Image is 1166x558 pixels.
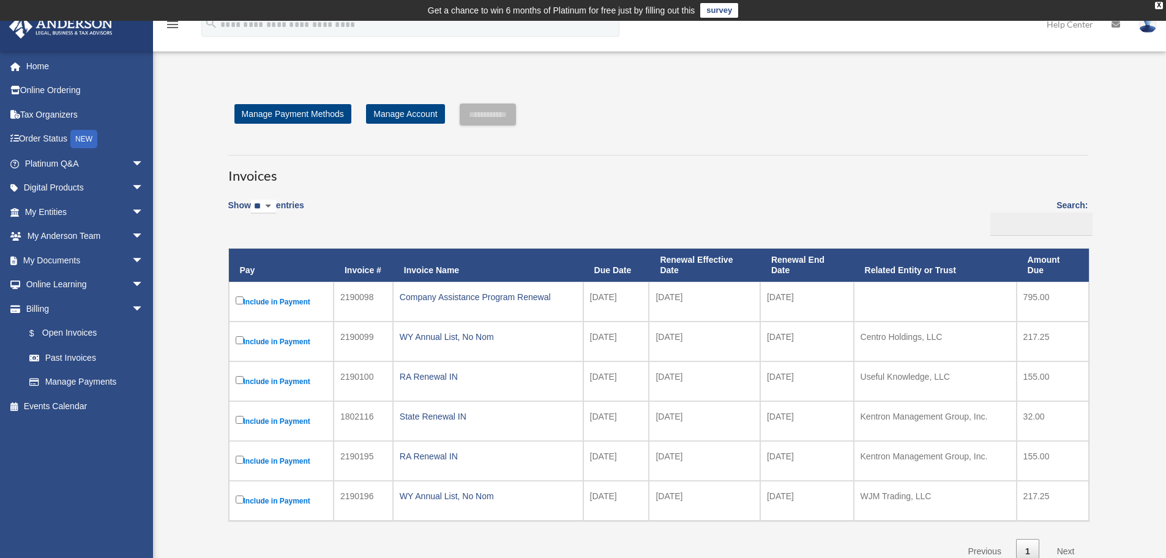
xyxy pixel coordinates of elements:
label: Include in Payment [236,294,327,309]
td: [DATE] [649,282,760,322]
a: Events Calendar [9,394,162,418]
input: Include in Payment [236,416,244,424]
input: Include in Payment [236,456,244,464]
div: WY Annual List, No Nom [400,488,577,505]
label: Include in Payment [236,334,327,349]
span: arrow_drop_down [132,248,156,273]
input: Include in Payment [236,296,244,304]
td: 2190196 [334,481,393,521]
td: [DATE] [583,322,649,361]
th: Related Entity or Trust: activate to sort column ascending [854,249,1017,282]
td: 2190098 [334,282,393,322]
th: Invoice Name: activate to sort column ascending [393,249,583,282]
span: arrow_drop_down [132,224,156,249]
td: 2190195 [334,441,393,481]
div: Get a chance to win 6 months of Platinum for free just by filling out this [428,3,695,18]
a: Manage Account [366,104,444,124]
td: [DATE] [583,441,649,481]
label: Include in Payment [236,493,327,508]
th: Renewal End Date: activate to sort column ascending [760,249,854,282]
td: [DATE] [649,481,760,521]
td: 2190100 [334,361,393,401]
a: Platinum Q&Aarrow_drop_down [9,151,162,176]
td: WJM Trading, LLC [854,481,1017,521]
i: menu [165,17,180,32]
a: My Documentsarrow_drop_down [9,248,162,273]
div: RA Renewal IN [400,448,577,465]
label: Include in Payment [236,453,327,469]
th: Invoice #: activate to sort column ascending [334,249,393,282]
a: Manage Payments [17,370,156,394]
input: Search: [990,213,1093,236]
a: Home [9,54,162,78]
a: Digital Productsarrow_drop_down [9,176,162,200]
div: RA Renewal IN [400,368,577,385]
td: [DATE] [583,282,649,322]
td: 2190099 [334,322,393,361]
a: Manage Payment Methods [234,104,351,124]
td: Useful Knowledge, LLC [854,361,1017,401]
a: Order StatusNEW [9,127,162,152]
a: My Anderson Teamarrow_drop_down [9,224,162,249]
th: Due Date: activate to sort column ascending [583,249,649,282]
td: [DATE] [649,361,760,401]
td: 217.25 [1017,481,1089,521]
div: NEW [70,130,97,148]
img: User Pic [1138,15,1157,33]
td: 155.00 [1017,441,1089,481]
td: [DATE] [760,401,854,441]
span: $ [36,326,42,341]
a: Tax Organizers [9,102,162,127]
td: 795.00 [1017,282,1089,322]
a: Past Invoices [17,345,156,370]
div: State Renewal IN [400,408,577,425]
td: [DATE] [760,441,854,481]
input: Include in Payment [236,496,244,503]
img: Anderson Advisors Platinum Portal [6,15,116,39]
td: [DATE] [760,322,854,361]
td: [DATE] [583,401,649,441]
select: Showentries [251,200,276,214]
label: Search: [986,198,1088,236]
span: arrow_drop_down [132,176,156,201]
a: Online Ordering [9,78,162,103]
td: [DATE] [760,481,854,521]
a: $Open Invoices [17,321,150,346]
a: Online Learningarrow_drop_down [9,273,162,297]
div: Company Assistance Program Renewal [400,288,577,306]
td: Kentron Management Group, Inc. [854,401,1017,441]
td: [DATE] [649,441,760,481]
td: Kentron Management Group, Inc. [854,441,1017,481]
td: Centro Holdings, LLC [854,322,1017,361]
span: arrow_drop_down [132,273,156,298]
input: Include in Payment [236,336,244,344]
label: Include in Payment [236,374,327,389]
span: arrow_drop_down [132,151,156,176]
span: arrow_drop_down [132,200,156,225]
td: 217.25 [1017,322,1089,361]
i: search [204,17,218,30]
td: [DATE] [583,361,649,401]
td: [DATE] [583,481,649,521]
label: Include in Payment [236,413,327,429]
a: My Entitiesarrow_drop_down [9,200,162,224]
td: 1802116 [334,401,393,441]
td: 155.00 [1017,361,1089,401]
div: WY Annual List, No Nom [400,328,577,345]
td: [DATE] [760,282,854,322]
a: Billingarrow_drop_down [9,296,156,321]
td: [DATE] [760,361,854,401]
td: [DATE] [649,401,760,441]
th: Amount Due: activate to sort column ascending [1017,249,1089,282]
td: [DATE] [649,322,760,361]
a: menu [165,21,180,32]
a: survey [700,3,738,18]
span: arrow_drop_down [132,296,156,322]
th: Pay: activate to sort column descending [229,249,334,282]
h3: Invoices [228,155,1088,186]
input: Include in Payment [236,376,244,384]
td: 32.00 [1017,401,1089,441]
th: Renewal Effective Date: activate to sort column ascending [649,249,760,282]
label: Show entries [228,198,304,226]
div: close [1155,2,1163,9]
